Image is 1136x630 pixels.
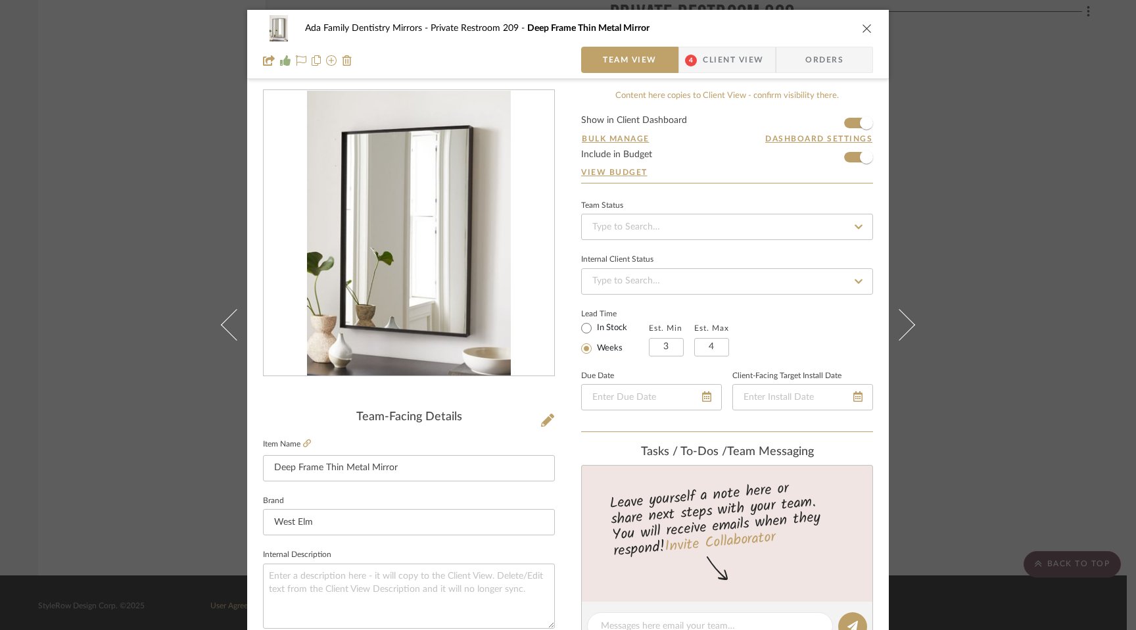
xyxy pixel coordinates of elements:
label: Est. Min [649,324,682,333]
mat-radio-group: Select item type [581,320,649,356]
input: Enter Item Name [263,455,555,481]
button: close [861,22,873,34]
input: Type to Search… [581,214,873,240]
div: Leave yourself a note here or share next steps with your team. You will receive emails when they ... [580,474,875,562]
a: View Budget [581,167,873,178]
div: team Messaging [581,445,873,460]
span: Team View [603,47,657,73]
label: In Stock [594,322,627,334]
input: Type to Search… [581,268,873,295]
label: Due Date [581,373,614,379]
span: Orders [791,47,858,73]
label: Item Name [263,439,311,450]
button: Dashboard Settings [765,133,873,145]
div: Content here copies to Client View - confirm visibility there. [581,89,873,103]
a: Invite Collaborator [664,526,776,559]
span: Private Restroom 209 [431,24,527,33]
span: Tasks / To-Dos / [641,446,727,458]
button: Bulk Manage [581,133,650,145]
span: 4 [685,55,697,66]
label: Est. Max [694,324,729,333]
input: Enter Brand [263,509,555,535]
span: Client View [703,47,763,73]
label: Brand [263,498,284,504]
div: Team-Facing Details [263,410,555,425]
div: 0 [264,91,554,376]
input: Enter Due Date [581,384,722,410]
label: Lead Time [581,308,649,320]
label: Internal Description [263,552,331,558]
input: Enter Install Date [732,384,873,410]
img: 379456ee-d9df-420f-9710-c0a12dc221ac_48x40.jpg [263,15,295,41]
img: 379456ee-d9df-420f-9710-c0a12dc221ac_436x436.jpg [307,91,511,376]
span: Deep Frame Thin Metal Mirror [527,24,650,33]
span: Ada Family Dentistry Mirrors [305,24,431,33]
div: Team Status [581,203,623,209]
div: Internal Client Status [581,256,653,263]
img: Remove from project [342,55,352,66]
label: Weeks [594,343,623,354]
label: Client-Facing Target Install Date [732,373,841,379]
